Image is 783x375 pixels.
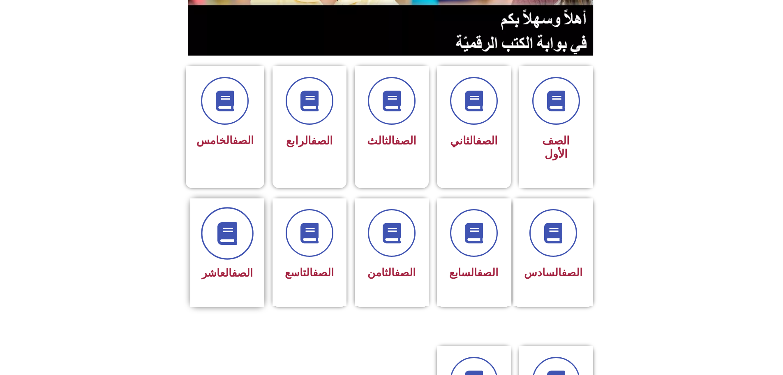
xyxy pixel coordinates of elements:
a: الصف [395,134,416,147]
a: الصف [313,266,334,279]
a: الصف [233,134,254,147]
a: الصف [561,266,582,279]
a: الصف [311,134,333,147]
a: الصف [476,134,498,147]
span: الصف الأول [542,134,570,161]
span: الثاني [450,134,498,147]
a: الصف [395,266,416,279]
span: الثامن [367,266,416,279]
a: الصف [477,266,498,279]
span: السابع [449,266,498,279]
span: الثالث [367,134,416,147]
span: الرابع [286,134,333,147]
a: الصف [232,267,253,279]
span: السادس [524,266,582,279]
span: العاشر [202,267,253,279]
span: الخامس [196,134,254,147]
span: التاسع [285,266,334,279]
